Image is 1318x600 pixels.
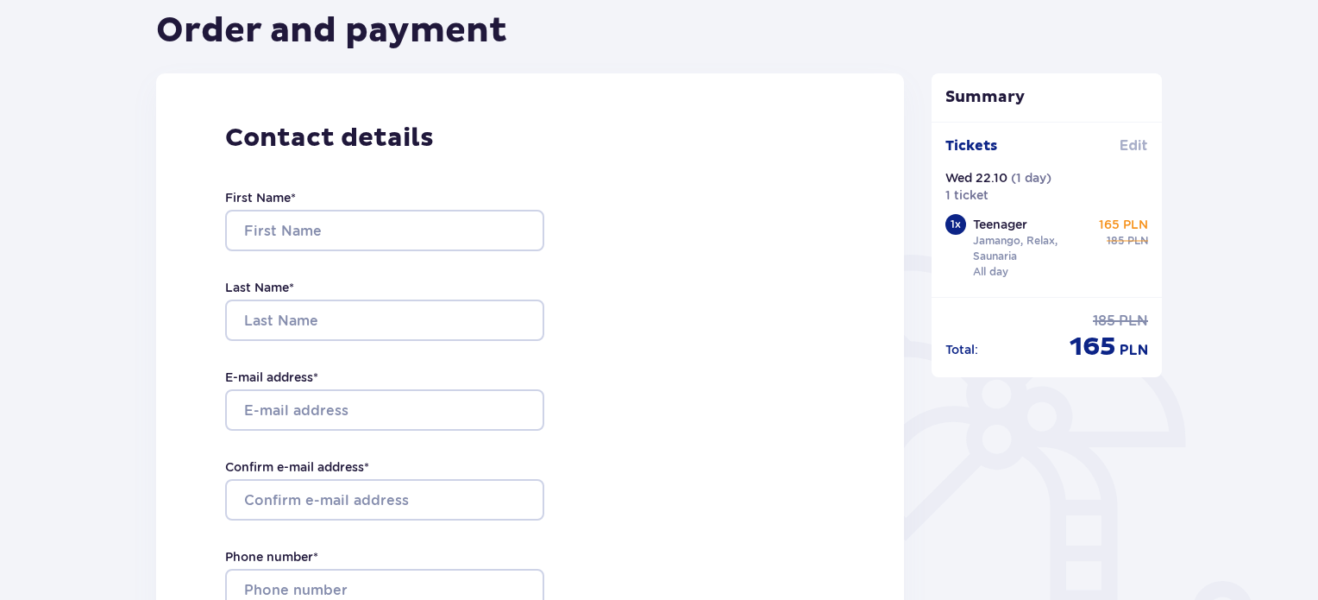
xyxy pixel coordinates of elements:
[225,122,835,155] p: Contact details
[225,279,294,296] label: Last Name *
[225,389,544,431] input: E-mail address
[225,189,296,206] label: First Name *
[225,369,318,386] label: E-mail address *
[225,548,318,565] label: Phone number *
[945,169,1007,186] p: Wed 22.10
[932,87,1163,108] p: Summary
[1099,216,1148,233] p: 165 PLN
[973,233,1092,264] p: Jamango, Relax, Saunaria
[1119,312,1148,331] span: PLN
[973,264,1008,280] p: All day
[1127,233,1148,249] span: PLN
[225,458,369,476] label: Confirm e-mail address *
[1120,136,1148,155] span: Edit
[1120,341,1148,360] span: PLN
[945,341,978,358] p: Total :
[973,216,1027,233] p: Teenager
[225,300,544,341] input: Last Name
[156,9,507,53] h1: Order and payment
[945,186,988,204] p: 1 ticket
[1093,312,1115,331] span: 185
[945,136,997,155] p: Tickets
[225,479,544,521] input: Confirm e-mail address
[1070,331,1116,363] span: 165
[1107,233,1124,249] span: 185
[225,210,544,251] input: First Name
[945,214,966,235] div: 1 x
[1011,169,1051,186] p: ( 1 day )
